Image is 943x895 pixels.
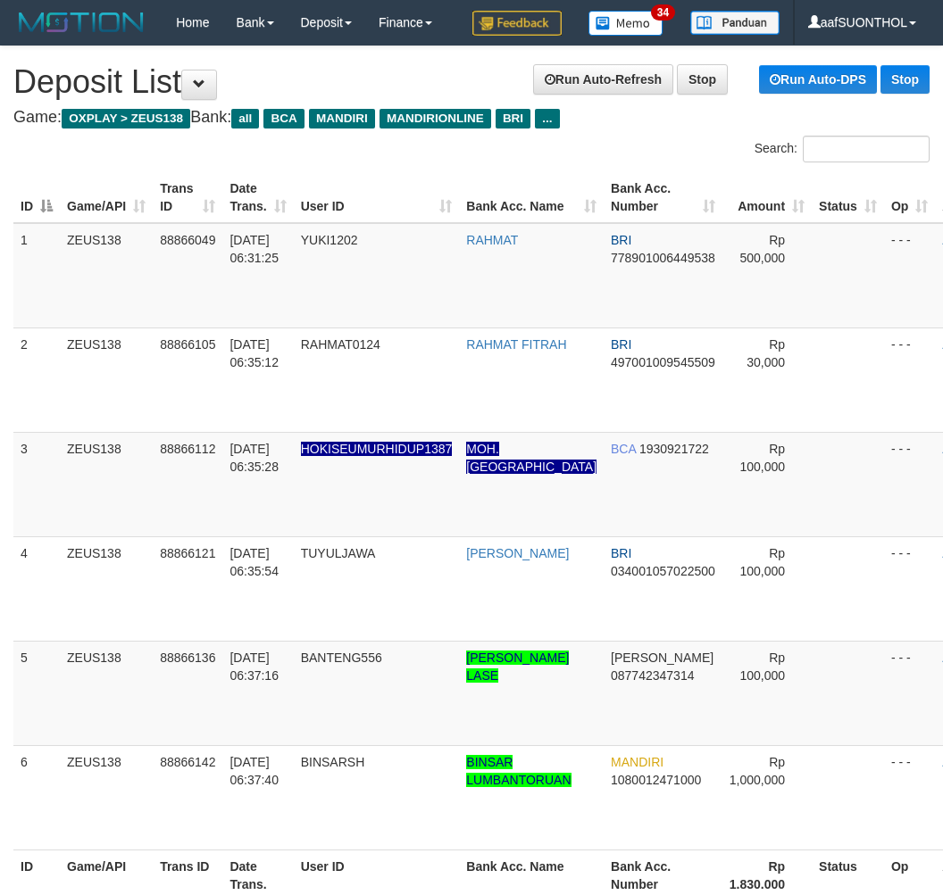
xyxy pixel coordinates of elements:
[13,172,60,223] th: ID: activate to sort column descending
[611,355,715,369] span: Copy 497001009545509 to clipboard
[229,651,279,683] span: [DATE] 06:37:16
[803,136,930,162] input: Search:
[222,172,293,223] th: Date Trans.: activate to sort column ascending
[13,109,930,127] h4: Game: Bank:
[739,546,785,578] span: Rp 100,000
[466,755,571,787] a: BINSAR LUMBANTORUAN
[611,442,636,456] span: BCA
[13,536,60,641] td: 4
[747,337,785,369] span: Rp 30,000
[229,755,279,787] span: [DATE] 06:37:40
[160,546,215,560] span: 88866121
[535,109,559,128] span: ...
[459,172,604,223] th: Bank Acc. Name: activate to sort column ascending
[60,432,153,536] td: ZEUS138
[884,327,935,432] td: - - -
[611,251,715,265] span: Copy 778901006449538 to clipboard
[263,109,304,128] span: BCA
[309,109,375,128] span: MANDIRI
[160,755,215,769] span: 88866142
[301,337,380,352] span: RAHMAT0124
[588,11,663,36] img: Button%20Memo.svg
[229,233,279,265] span: [DATE] 06:31:25
[730,755,785,787] span: Rp 1,000,000
[294,172,460,223] th: User ID: activate to sort column ascending
[722,172,812,223] th: Amount: activate to sort column ascending
[611,337,631,352] span: BRI
[466,546,569,560] a: [PERSON_NAME]
[301,442,453,456] span: Nama rekening ada tanda titik/strip, harap diedit
[611,651,714,665] span: [PERSON_NAME]
[301,233,358,247] span: YUKI1202
[301,651,382,665] span: BANTENG556
[60,745,153,849] td: ZEUS138
[611,233,631,247] span: BRI
[160,651,215,665] span: 88866136
[229,546,279,578] span: [DATE] 06:35:54
[160,337,215,352] span: 88866105
[380,109,491,128] span: MANDIRIONLINE
[466,651,569,683] a: [PERSON_NAME] LASE
[13,9,149,36] img: MOTION_logo.png
[229,442,279,474] span: [DATE] 06:35:28
[160,233,215,247] span: 88866049
[884,223,935,328] td: - - -
[13,432,60,536] td: 3
[739,233,785,265] span: Rp 500,000
[60,223,153,328] td: ZEUS138
[13,641,60,745] td: 5
[466,442,597,474] a: MOH. [GEOGRAPHIC_DATA]
[60,327,153,432] td: ZEUS138
[739,651,785,683] span: Rp 100,000
[13,223,60,328] td: 1
[13,327,60,432] td: 2
[301,546,376,560] span: TUYULJAWA
[231,109,259,128] span: all
[533,64,673,95] a: Run Auto-Refresh
[466,337,566,352] a: RAHMAT FITRAH
[739,442,785,474] span: Rp 100,000
[60,172,153,223] th: Game/API: activate to sort column ascending
[62,109,190,128] span: OXPLAY > ZEUS138
[13,64,930,100] h1: Deposit List
[611,546,631,560] span: BRI
[690,11,780,35] img: panduan.png
[884,432,935,536] td: - - -
[301,755,365,769] span: BINSARSH
[153,172,222,223] th: Trans ID: activate to sort column ascending
[759,65,877,94] a: Run Auto-DPS
[884,745,935,849] td: - - -
[160,442,215,456] span: 88866112
[884,641,935,745] td: - - -
[812,172,884,223] th: Status: activate to sort column ascending
[472,11,562,36] img: Feedback.jpg
[604,172,722,223] th: Bank Acc. Number: activate to sort column ascending
[496,109,530,128] span: BRI
[466,233,518,247] a: RAHMAT
[884,172,935,223] th: Op: activate to sort column ascending
[60,641,153,745] td: ZEUS138
[611,564,715,578] span: Copy 034001057022500 to clipboard
[13,745,60,849] td: 6
[60,536,153,641] td: ZEUS138
[755,136,930,162] label: Search:
[611,668,694,683] span: Copy 087742347314 to clipboard
[880,65,930,94] a: Stop
[611,755,663,769] span: MANDIRI
[639,442,709,456] span: Copy 1930921722 to clipboard
[677,64,728,95] a: Stop
[229,337,279,369] span: [DATE] 06:35:12
[651,4,675,21] span: 34
[611,773,701,787] span: Copy 1080012471000 to clipboard
[884,536,935,641] td: - - -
